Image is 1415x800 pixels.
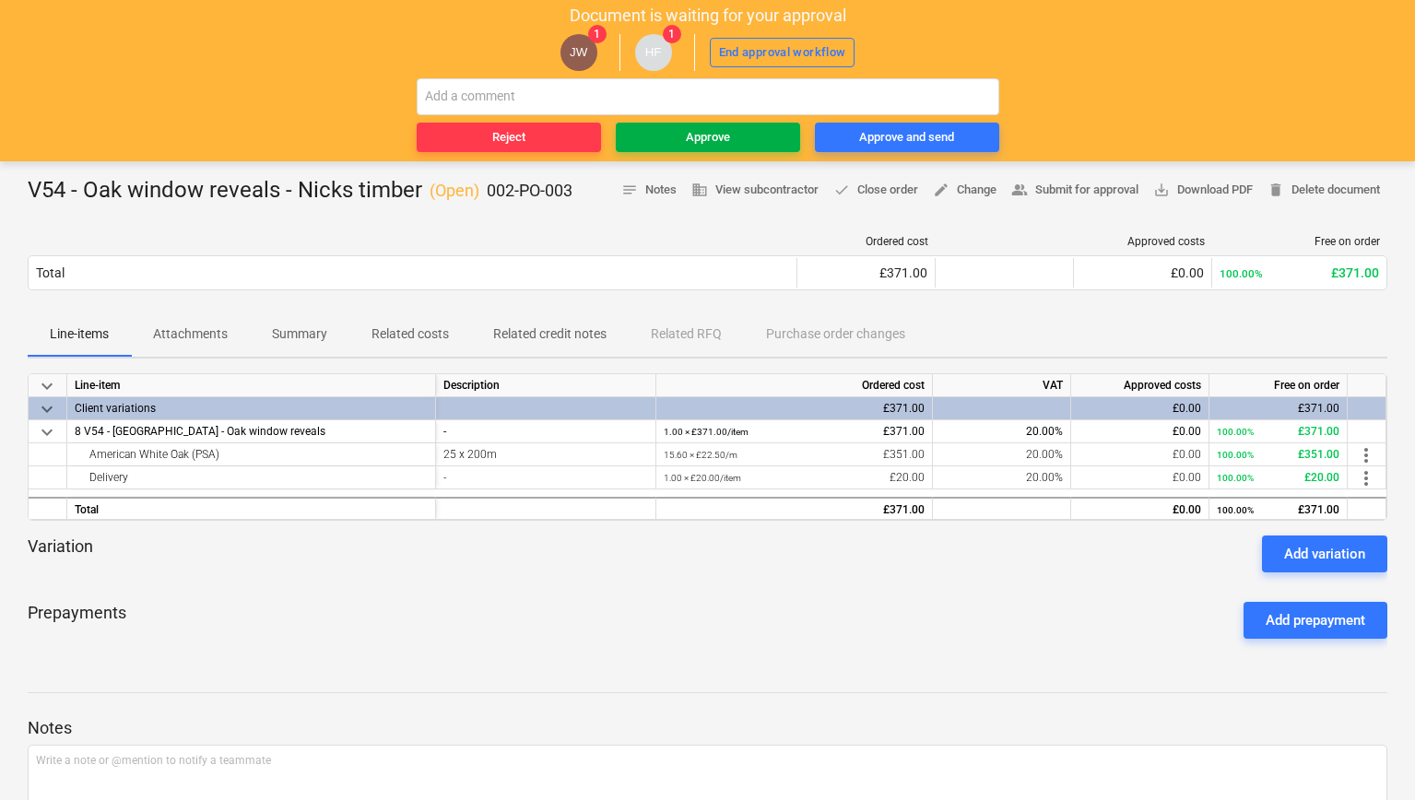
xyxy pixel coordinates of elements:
small: 100.00% [1217,427,1254,437]
button: End approval workflow [710,38,855,67]
span: 1 [588,25,607,43]
small: 100.00% [1220,267,1263,280]
div: Delivery [75,466,428,488]
div: 25 x 200m [443,443,648,466]
div: £0.00 [1081,265,1204,280]
div: £371.00 [1217,420,1339,443]
div: American White Oak (PSA) [75,443,428,465]
button: Close order [826,176,926,205]
div: 20.00% [933,466,1071,489]
div: Free on order [1209,374,1348,397]
small: 1.00 × £371.00 / item [664,427,749,437]
div: £371.00 [1220,265,1379,280]
span: done [833,182,850,198]
small: 1.00 × £20.00 / item [664,473,741,483]
span: JW [570,45,587,59]
div: Description [436,374,656,397]
span: notes [621,182,638,198]
span: 8 V54 - North Barn - Oak window reveals [75,425,325,438]
span: edit [933,182,949,198]
button: Add prepayment [1244,602,1387,639]
p: Related costs [371,324,449,344]
div: - [443,420,648,443]
div: Reject [492,127,525,148]
p: Related credit notes [493,324,607,344]
div: £0.00 [1079,420,1201,443]
div: Free on order [1220,235,1380,248]
div: - [443,466,648,489]
span: Submit for approval [1011,180,1138,201]
span: Close order [833,180,918,201]
span: save_alt [1153,182,1170,198]
small: 100.00% [1217,473,1254,483]
p: ( Open ) [430,180,479,202]
div: 20.00% [933,420,1071,443]
div: £0.00 [1079,397,1201,420]
div: Ordered cost [805,235,928,248]
input: Add a comment [417,78,999,115]
p: Notes [28,717,1387,739]
div: £351.00 [664,443,925,466]
div: £20.00 [664,466,925,489]
div: V54 - Oak window reveals - Nicks timber [28,176,572,206]
span: Delete document [1268,180,1380,201]
p: 002-PO-003 [487,180,572,202]
div: £371.00 [664,499,925,522]
span: Download PDF [1153,180,1253,201]
span: Notes [621,180,677,201]
span: more_vert [1355,467,1377,489]
div: £371.00 [664,397,925,420]
div: £371.00 [664,420,925,443]
div: £371.00 [1217,397,1339,420]
div: Total [67,497,436,520]
small: 100.00% [1217,505,1254,515]
div: Client variations [75,397,428,419]
p: Line-items [50,324,109,344]
button: Reject [417,123,601,152]
button: View subcontractor [684,176,826,205]
span: Change [933,180,996,201]
button: Change [926,176,1004,205]
div: Add variation [1284,542,1365,566]
div: £20.00 [1217,466,1339,489]
div: VAT [933,374,1071,397]
span: keyboard_arrow_down [36,421,58,443]
small: 15.60 × £22.50 / m [664,450,737,460]
button: Approve and send [815,123,999,152]
div: £0.00 [1079,443,1201,466]
p: Variation [28,535,93,572]
div: Approved costs [1071,374,1209,397]
button: Approve [616,123,800,152]
div: Approve [686,127,730,148]
div: Add prepayment [1266,608,1365,632]
div: Approved costs [1081,235,1205,248]
button: Submit for approval [1004,176,1146,205]
div: £0.00 [1079,466,1201,489]
div: £351.00 [1217,443,1339,466]
span: HF [645,45,662,59]
p: Attachments [153,324,228,344]
div: Total [36,265,65,280]
button: Download PDF [1146,176,1260,205]
div: Ordered cost [656,374,933,397]
button: Delete document [1260,176,1387,205]
p: Document is waiting for your approval [570,5,846,27]
div: 20.00% [933,443,1071,466]
div: £371.00 [1217,499,1339,522]
div: Approve and send [859,127,954,148]
div: £371.00 [805,265,927,280]
div: Jasmin Westcarr [560,34,597,71]
span: View subcontractor [691,180,819,201]
span: business [691,182,708,198]
button: Add variation [1262,535,1387,572]
span: keyboard_arrow_down [36,398,58,420]
span: delete [1268,182,1284,198]
div: £0.00 [1079,499,1201,522]
span: people_alt [1011,182,1028,198]
small: 100.00% [1217,450,1254,460]
p: Prepayments [28,602,126,639]
span: 1 [663,25,681,43]
div: Line-item [67,374,436,397]
div: End approval workflow [719,42,846,64]
span: keyboard_arrow_down [36,375,58,397]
